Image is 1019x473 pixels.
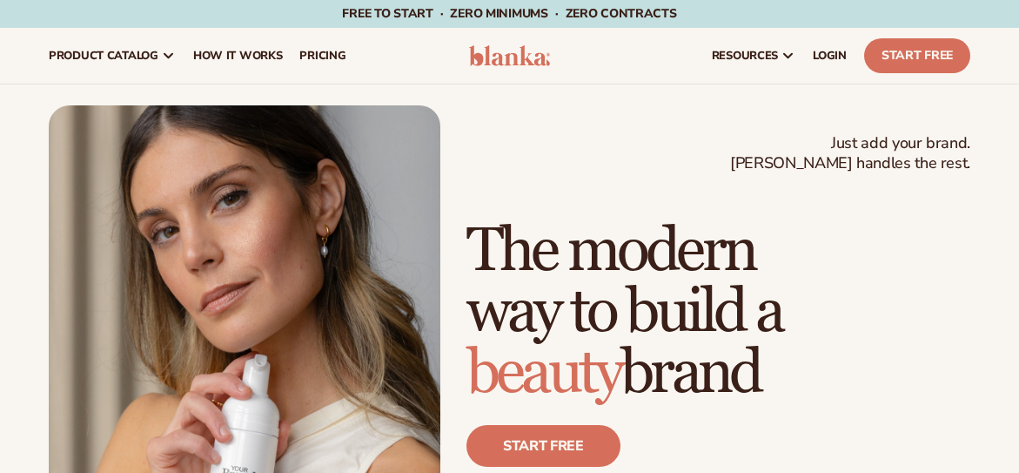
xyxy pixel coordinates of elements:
a: Start free [466,425,620,467]
span: Free to start · ZERO minimums · ZERO contracts [342,5,676,22]
span: product catalog [49,49,158,63]
a: product catalog [40,28,184,84]
img: logo [469,45,551,66]
a: resources [703,28,804,84]
a: pricing [291,28,354,84]
h1: The modern way to build a brand [466,221,970,404]
a: Start Free [864,38,970,73]
a: LOGIN [804,28,855,84]
span: LOGIN [813,49,847,63]
span: pricing [299,49,345,63]
span: How It Works [193,49,283,63]
span: beauty [466,336,620,410]
span: Just add your brand. [PERSON_NAME] handles the rest. [730,133,970,174]
a: How It Works [184,28,292,84]
span: resources [712,49,778,63]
